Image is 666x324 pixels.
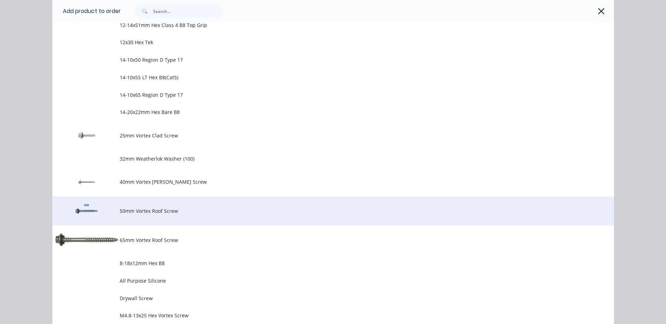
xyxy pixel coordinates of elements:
span: 25mm Vortex Clad Screw [120,132,515,139]
span: 40mm Vortex [PERSON_NAME] Screw [120,178,515,185]
span: 14-10x50 Region D Type 17 [120,56,515,63]
span: Drywall Screw [120,295,515,302]
span: 14-10x55 LT Hex B8(Cat5) [120,74,515,81]
span: 50mm Vortex Roof Screw [120,207,515,215]
span: 8-18x12mm Hex B8 [120,259,515,267]
span: 65mm Vortex Roof Screw [120,236,515,244]
span: 32mm Weatherlok Washer (100) [120,155,515,162]
span: 14-20x22mm Hex Bare B8 [120,108,515,116]
span: 14-10x65 Region D Type 17 [120,91,515,99]
span: M4.8-13x25 Hex Vortex Screw [120,312,515,319]
span: All Purpose Silicone [120,277,515,284]
span: 12-14x51mm Hex Class 4 B8 Top Grip [120,21,515,29]
input: Search... [153,4,223,18]
span: 12x30 Hex Tek [120,39,515,46]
